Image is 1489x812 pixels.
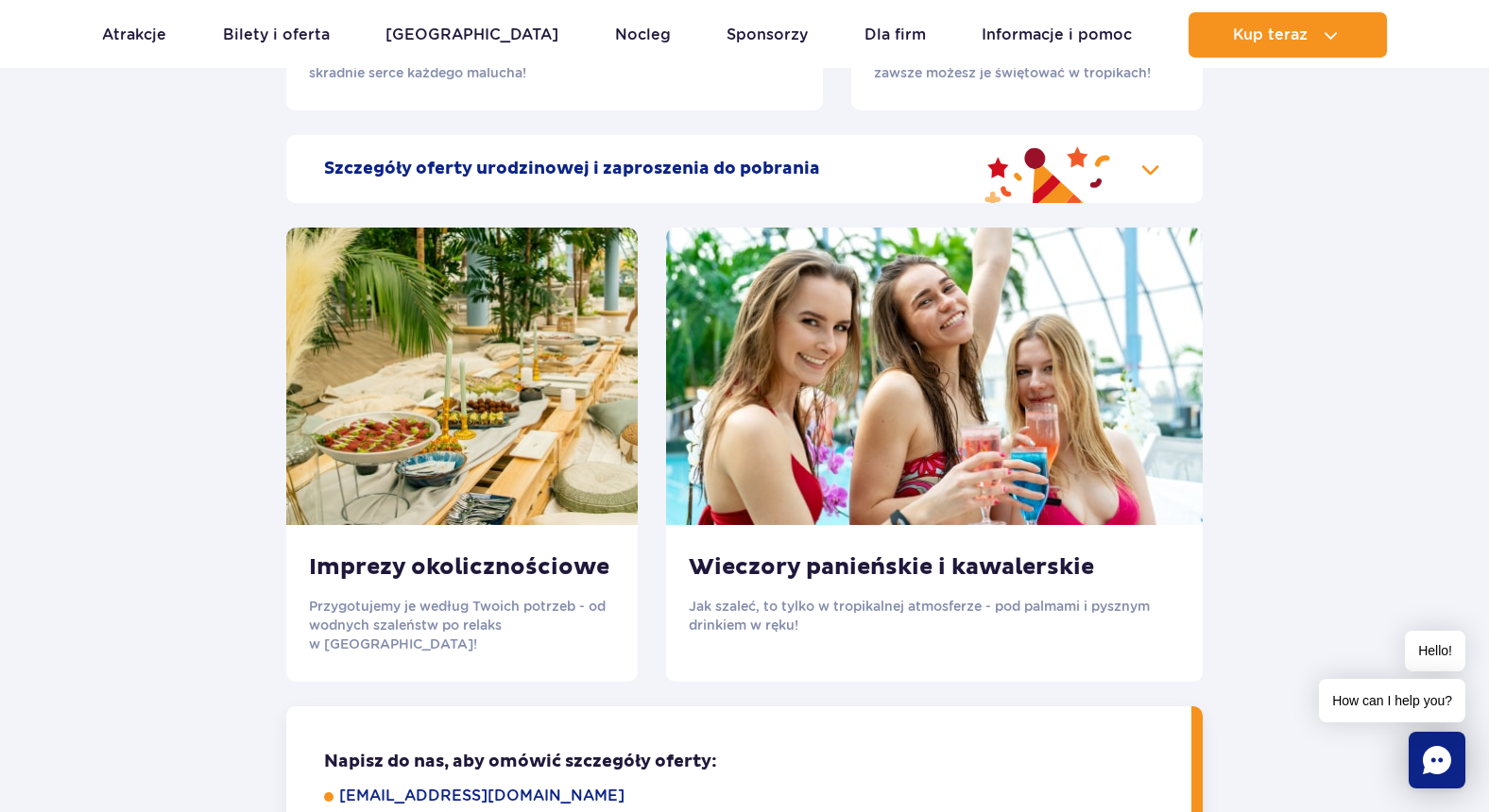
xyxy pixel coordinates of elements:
[309,597,615,653] p: Przygotujemy je według Twoich potrzeb - od wodnych szaleństw po relaks w [GEOGRAPHIC_DATA]!
[1409,732,1465,788] div: Chat
[309,553,615,582] h3: Imprezy okolicznościowe
[982,12,1132,58] a: Informacje i pomoc
[1233,26,1308,43] span: Kup teraz
[102,12,166,58] a: Atrakcje
[339,785,1165,807] a: [EMAIL_ADDRESS][DOMAIN_NAME]
[324,158,820,180] h2: Szczegóły oferty urodzinowej i zaproszenia do pobrania
[689,597,1180,634] p: Jak szaleć, to tylko w tropikalnej atmosferze - pod palmami i pysznym drinkiem w ręku!
[324,751,1165,773] p: Napisz do nas, aby omówić szczegóły oferty:
[223,12,330,58] a: Bilety i oferta
[615,12,671,58] a: Nocleg
[689,553,1180,582] h3: Wieczory panieńskie i kawalerskie
[864,12,926,58] a: Dla firm
[727,12,808,58] a: Sponsorzy
[286,228,638,525] img: Imprezy okolicznościowe
[1189,12,1387,58] button: Kup teraz
[385,12,558,58] a: [GEOGRAPHIC_DATA]
[1405,631,1465,671] span: Hello!
[666,228,1203,525] img: Wieczory panieńskie i kawalerskie
[1319,679,1465,722] span: How can I help you?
